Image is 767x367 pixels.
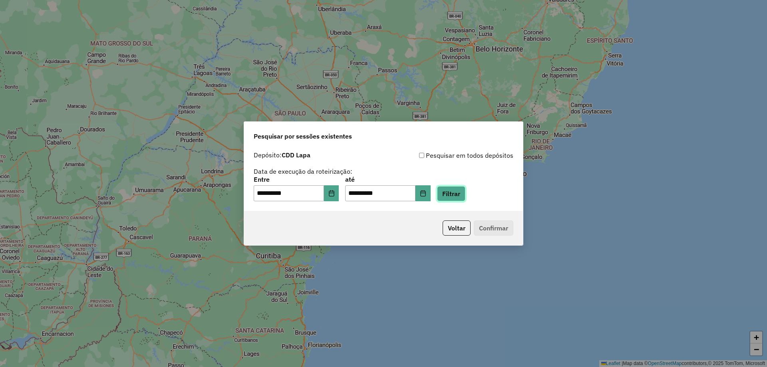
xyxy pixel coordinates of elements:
label: Depósito: [254,150,310,160]
label: até [345,175,430,184]
button: Choose Date [415,185,431,201]
button: Choose Date [324,185,339,201]
label: Entre [254,175,339,184]
strong: CDD Lapa [282,151,310,159]
button: Voltar [443,220,471,236]
div: Pesquisar em todos depósitos [383,151,513,160]
span: Pesquisar por sessões existentes [254,131,352,141]
button: Filtrar [437,186,465,201]
label: Data de execução da roteirização: [254,167,352,176]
